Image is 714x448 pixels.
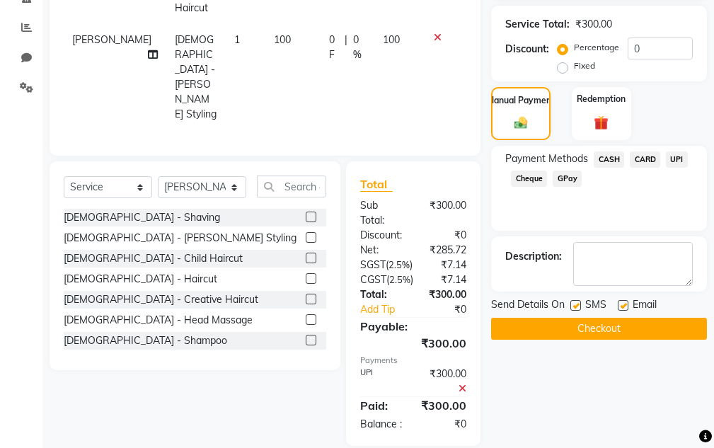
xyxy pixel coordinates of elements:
label: Percentage [574,41,619,54]
span: 0 % [353,33,366,62]
span: 0 F [329,33,340,62]
label: Redemption [577,93,626,105]
div: Service Total: [505,17,570,32]
div: [DEMOGRAPHIC_DATA] - Shaving [64,210,220,225]
input: Search or Scan [257,176,326,197]
span: Send Details On [491,297,565,315]
span: Payment Methods [505,151,588,166]
div: [DEMOGRAPHIC_DATA] - [PERSON_NAME] Styling [64,231,296,246]
img: _cash.svg [510,115,531,130]
span: 100 [383,33,400,46]
span: 100 [274,33,291,46]
div: ₹0 [424,302,477,317]
div: Description: [505,249,562,264]
div: [DEMOGRAPHIC_DATA] - Haircut [64,272,217,287]
span: 2.5% [388,259,410,270]
div: Discount: [505,42,549,57]
span: [DEMOGRAPHIC_DATA] - [PERSON_NAME] Styling [175,33,217,120]
div: Sub Total: [350,198,413,228]
span: CARD [630,151,660,168]
div: ₹300.00 [575,17,612,32]
div: [DEMOGRAPHIC_DATA] - Child Haircut [64,251,243,266]
div: [DEMOGRAPHIC_DATA] - Creative Haircut [64,292,258,307]
div: ( ) [350,272,424,287]
div: ₹300.00 [413,367,477,396]
div: ₹300.00 [350,335,477,352]
span: [PERSON_NAME] [72,33,151,46]
span: CGST [360,273,386,286]
div: ₹300.00 [413,287,477,302]
div: ₹285.72 [413,243,477,258]
span: CASH [594,151,624,168]
div: Payments [360,355,466,367]
span: Email [633,297,657,315]
div: Total: [350,287,413,302]
div: ₹0 [413,228,477,243]
span: Total [360,177,393,192]
span: Cheque [511,171,547,187]
span: SMS [585,297,606,315]
div: Paid: [350,397,410,414]
div: [DEMOGRAPHIC_DATA] - Head Massage [64,313,253,328]
div: UPI [350,367,413,396]
span: SGST [360,258,386,271]
div: ₹7.14 [423,258,477,272]
span: UPI [666,151,688,168]
span: | [345,33,347,62]
a: Add Tip [350,302,424,317]
label: Manual Payment [487,94,555,107]
button: Checkout [491,318,707,340]
div: ₹0 [413,417,477,432]
div: [DEMOGRAPHIC_DATA] - Shampoo [64,333,227,348]
img: _gift.svg [589,114,613,132]
div: Discount: [350,228,413,243]
div: ₹7.14 [424,272,477,287]
span: GPay [553,171,582,187]
div: Balance : [350,417,413,432]
span: 2.5% [389,274,410,285]
span: 1 [234,33,240,46]
div: ₹300.00 [413,198,477,228]
div: ( ) [350,258,423,272]
div: ₹300.00 [410,397,477,414]
label: Fixed [574,59,595,72]
div: Net: [350,243,413,258]
div: Payable: [350,318,477,335]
